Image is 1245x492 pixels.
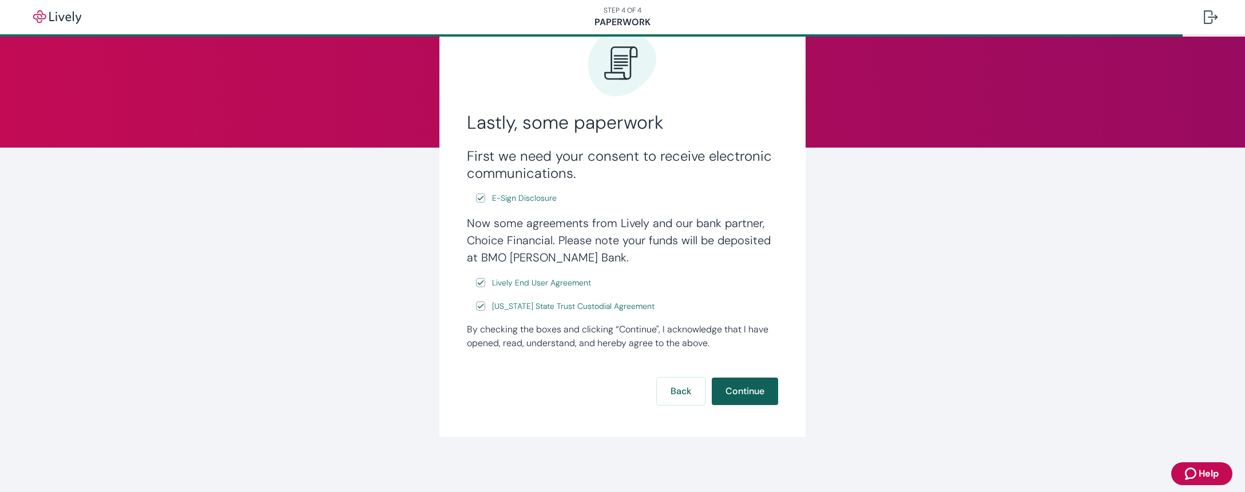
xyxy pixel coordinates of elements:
[467,148,778,182] h3: First we need your consent to receive electronic communications.
[1185,467,1199,481] svg: Zendesk support icon
[467,111,778,134] h2: Lastly, some paperwork
[467,215,778,266] h4: Now some agreements from Lively and our bank partner, Choice Financial. Please note your funds wi...
[1199,467,1219,481] span: Help
[490,299,657,314] a: e-sign disclosure document
[712,378,778,405] button: Continue
[657,378,705,405] button: Back
[490,276,593,290] a: e-sign disclosure document
[1171,462,1232,485] button: Zendesk support iconHelp
[1195,3,1227,31] button: Log out
[492,277,591,289] span: Lively End User Agreement
[492,300,655,312] span: [US_STATE] State Trust Custodial Agreement
[492,192,557,204] span: E-Sign Disclosure
[467,323,778,350] div: By checking the boxes and clicking “Continue", I acknowledge that I have opened, read, understand...
[25,10,89,24] img: Lively
[490,191,559,205] a: e-sign disclosure document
